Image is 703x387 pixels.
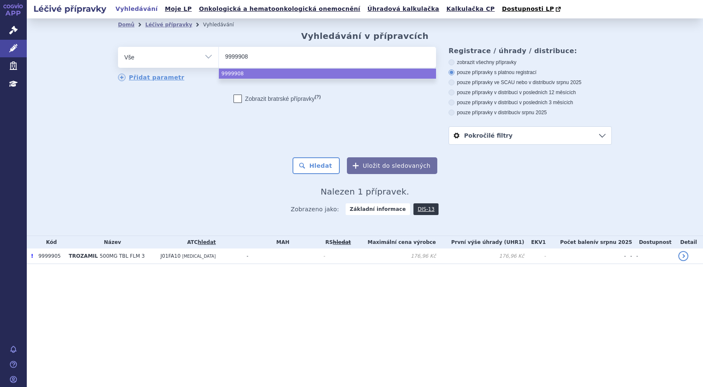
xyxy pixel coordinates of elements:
[118,22,134,28] a: Domů
[69,253,98,259] span: TROZAMIL
[291,203,339,215] span: Zobrazeno jako:
[198,239,216,245] a: hledat
[347,157,437,174] button: Uložit do sledovaných
[242,249,319,264] td: -
[499,3,565,15] a: Dostupnosti LP
[353,236,436,249] th: Maximální cena výrobce
[502,5,554,12] span: Dostupnosti LP
[182,254,216,259] span: [MEDICAL_DATA]
[449,59,612,66] label: zobrazit všechny přípravky
[413,203,439,215] a: DIS-13
[449,127,611,144] a: Pokročilé filtry
[219,69,436,79] li: 9999908
[333,239,351,245] del: hledat
[203,18,245,31] li: Vyhledávání
[449,79,612,86] label: pouze přípravky ve SCAU nebo v distribuci
[315,94,321,100] abbr: (?)
[157,236,243,249] th: ATC
[449,109,612,116] label: pouze přípravky v distribuci
[301,31,429,41] h2: Vyhledávání v přípravcích
[444,3,498,15] a: Kalkulačka CP
[524,236,546,249] th: EKV1
[346,203,410,215] strong: Základní informace
[353,249,436,264] td: 176,96 Kč
[292,157,340,174] button: Hledat
[34,236,65,249] th: Kód
[333,239,351,245] a: vyhledávání neobsahuje žádnou platnou referenční skupinu
[678,251,688,261] a: detail
[365,3,442,15] a: Úhradová kalkulačka
[113,3,160,15] a: Vyhledávání
[626,249,632,264] td: -
[64,236,156,249] th: Název
[518,110,546,115] span: v srpnu 2025
[196,3,363,15] a: Onkologická a hematoonkologická onemocnění
[118,74,185,81] a: Přidat parametr
[321,187,409,197] span: Nalezen 1 přípravek.
[100,253,145,259] span: 500MG TBL FLM 3
[449,69,612,76] label: pouze přípravky s platnou registrací
[632,249,675,264] td: -
[449,89,612,96] label: pouze přípravky v distribuci v posledních 12 měsících
[319,249,353,264] td: -
[595,239,632,245] span: v srpnu 2025
[242,236,319,249] th: MAH
[674,236,703,249] th: Detail
[552,79,581,85] span: v srpnu 2025
[546,249,626,264] td: -
[162,3,194,15] a: Moje LP
[632,236,675,249] th: Dostupnost
[436,249,524,264] td: 176,96 Kč
[27,3,113,15] h2: Léčivé přípravky
[524,249,546,264] td: -
[319,236,353,249] th: RS
[449,99,612,106] label: pouze přípravky v distribuci v posledních 3 měsících
[161,253,181,259] span: J01FA10
[233,95,321,103] label: Zobrazit bratrské přípravky
[34,249,65,264] td: 9999905
[436,236,524,249] th: První výše úhrady (UHR1)
[31,253,33,259] span: Poslední data tohoto produktu jsou ze SCAU platného k 01.01.2025.
[449,47,612,55] h3: Registrace / úhrady / distribuce:
[546,236,632,249] th: Počet balení
[145,22,192,28] a: Léčivé přípravky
